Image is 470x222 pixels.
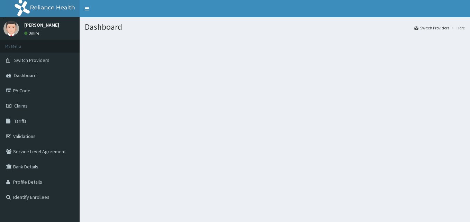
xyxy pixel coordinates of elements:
[414,25,449,31] a: Switch Providers
[14,103,28,109] span: Claims
[14,57,49,63] span: Switch Providers
[24,31,41,36] a: Online
[14,72,37,78] span: Dashboard
[24,22,59,27] p: [PERSON_NAME]
[3,21,19,36] img: User Image
[85,22,465,31] h1: Dashboard
[450,25,465,31] li: Here
[14,118,27,124] span: Tariffs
